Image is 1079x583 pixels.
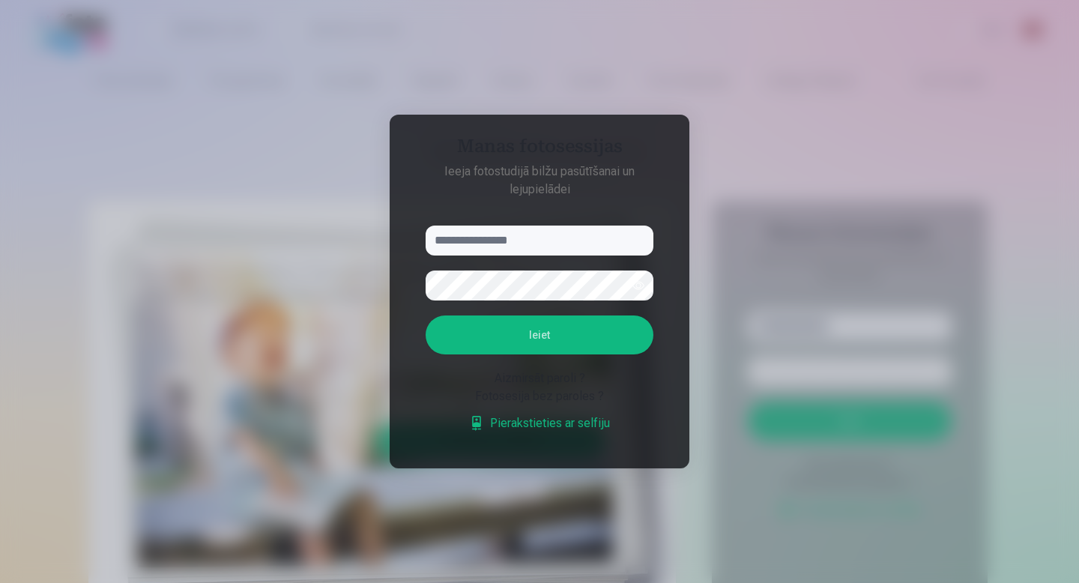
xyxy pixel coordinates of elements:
div: Aizmirsāt paroli ? [426,369,653,387]
div: Fotosesija bez paroles ? [426,387,653,405]
h4: Manas fotosessijas [411,136,668,163]
button: Ieiet [426,315,653,354]
a: Pierakstieties ar selfiju [469,414,610,432]
p: Ieeja fotostudijā bilžu pasūtīšanai un lejupielādei [411,163,668,199]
